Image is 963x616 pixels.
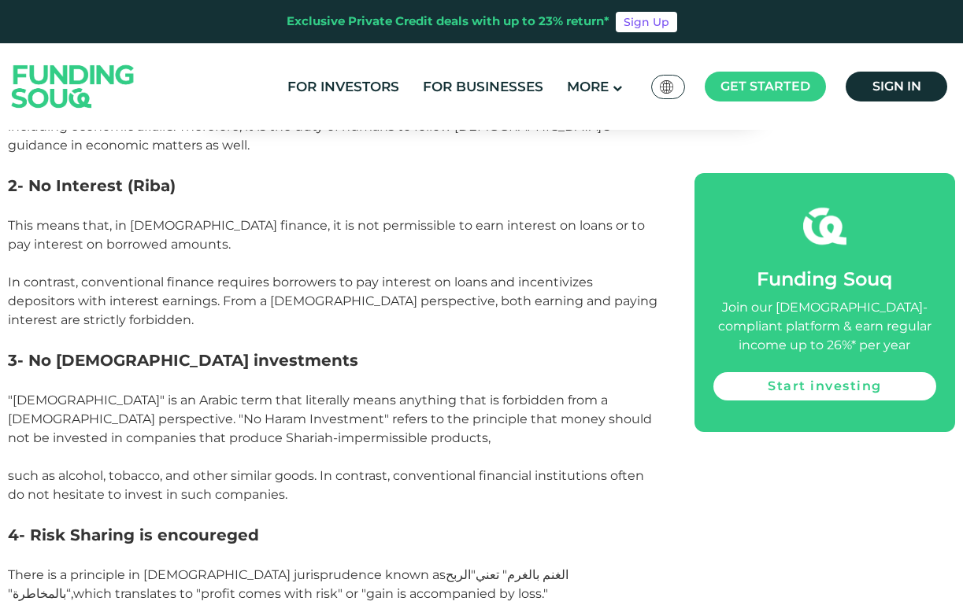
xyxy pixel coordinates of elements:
span: In contrast, conventional finance requires borrowers to pay interest on loans and incentivizes de... [8,275,657,327]
span: More [567,79,609,94]
img: SA Flag [660,80,674,94]
span: Sign in [872,79,921,94]
a: For Businesses [419,74,547,100]
span: This means that, in [DEMOGRAPHIC_DATA] finance, it is not permissible to earn interest on loans o... [8,218,645,252]
span: Get started [720,79,810,94]
span: “,which translates to "profit comes with risk" or "gain is accompanied by loss." [66,586,548,601]
img: fsicon [803,205,846,248]
span: 3- No [DEMOGRAPHIC_DATA] investments [8,351,358,370]
span: 4- Risk Sharing is encoureged [8,526,259,544]
h3: 2- No Interest (Riba) [8,174,659,197]
a: Sign in [846,72,947,101]
span: الغنم بالغرم" تعني"الربح بالمخاطرة" [8,567,569,601]
span: There is a principle in [DEMOGRAPHIC_DATA] jurisprudence known as [8,567,446,582]
a: Start investing [713,372,936,400]
a: Sign Up [616,12,677,32]
span: such as alcohol, tobacco, and other similar goods. In contrast, conventional financial institutio... [8,449,644,502]
a: For Investors [283,74,403,100]
span: Funding Souq [757,267,892,290]
div: Join our [DEMOGRAPHIC_DATA]-compliant platform & earn regular income up to 26%* per year [713,298,936,355]
div: Exclusive Private Credit deals with up to 23% return* [287,13,609,31]
span: "[DEMOGRAPHIC_DATA]" is an Arabic term that literally means anything that is forbidden from a [DE... [8,393,652,445]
